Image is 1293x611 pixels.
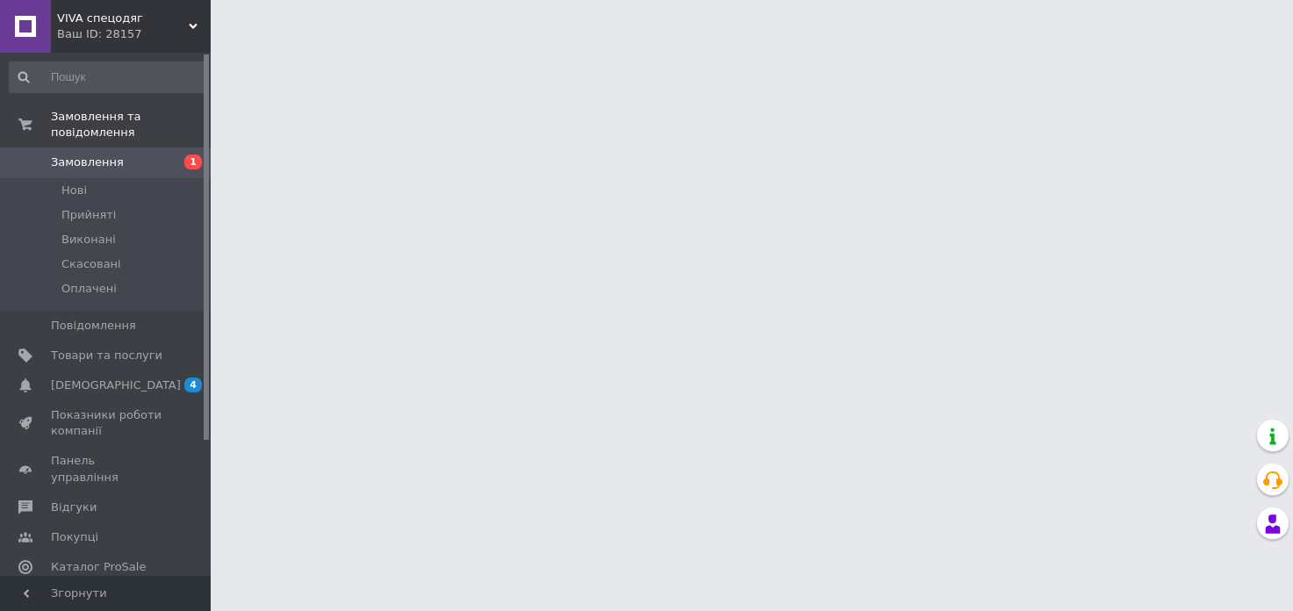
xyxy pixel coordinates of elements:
[61,256,121,272] span: Скасовані
[51,407,162,439] span: Показники роботи компанії
[51,348,162,363] span: Товари та послуги
[57,26,211,42] div: Ваш ID: 28157
[51,529,98,545] span: Покупці
[9,61,207,93] input: Пошук
[51,109,211,140] span: Замовлення та повідомлення
[57,11,189,26] span: VIVA спецодяг
[61,183,87,198] span: Нові
[184,155,202,169] span: 1
[51,155,124,170] span: Замовлення
[184,377,202,392] span: 4
[51,318,136,334] span: Повідомлення
[51,559,146,575] span: Каталог ProSale
[61,232,116,248] span: Виконані
[61,207,116,223] span: Прийняті
[51,500,97,515] span: Відгуки
[51,377,181,393] span: [DEMOGRAPHIC_DATA]
[51,453,162,485] span: Панель управління
[61,281,117,297] span: Оплачені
